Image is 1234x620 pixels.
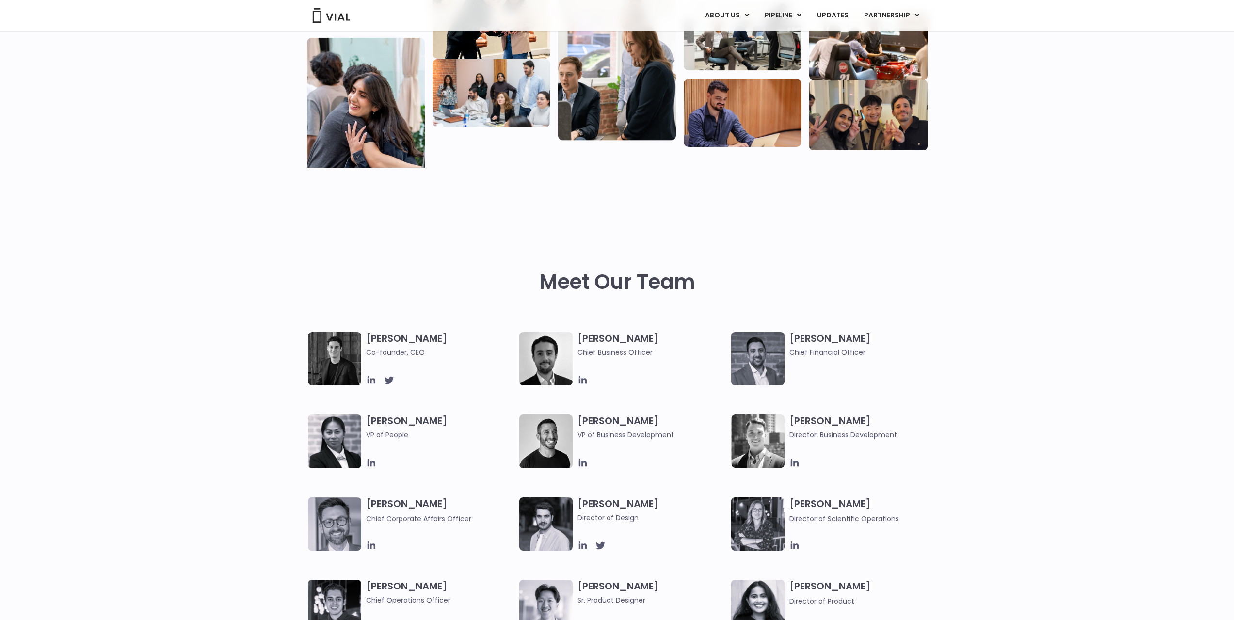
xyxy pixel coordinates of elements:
[684,79,801,147] img: Man working at a computer
[856,7,927,24] a: PARTNERSHIPMenu Toggle
[789,429,938,440] span: Director, Business Development
[366,347,515,358] span: Co-founder, CEO
[433,59,550,127] img: Eight people standing and sitting in an office
[577,595,726,605] span: Sr. Product Designer
[809,7,856,24] a: UPDATES
[308,497,361,551] img: Paolo-M
[789,414,938,440] h3: [PERSON_NAME]
[308,414,361,468] img: Catie
[789,347,938,358] span: Chief Financial Officer
[809,80,927,150] img: Group of 3 people smiling holding up the peace sign
[789,332,938,358] h3: [PERSON_NAME]
[366,332,515,358] h3: [PERSON_NAME]
[789,497,938,524] h3: [PERSON_NAME]
[577,512,726,523] span: Director of Design
[577,497,726,523] h3: [PERSON_NAME]
[366,514,471,524] span: Chief Corporate Affairs Officer
[366,497,515,524] h3: [PERSON_NAME]
[697,7,756,24] a: ABOUT USMenu Toggle
[731,332,785,385] img: Headshot of smiling man named Samir
[539,270,695,294] h2: Meet Our Team
[366,580,515,605] h3: [PERSON_NAME]
[366,595,515,605] span: Chief Operations Officer
[308,332,361,385] img: A black and white photo of a man in a suit attending a Summit.
[684,2,801,70] img: Three people working in an office
[519,414,573,468] img: A black and white photo of a man smiling.
[577,332,726,358] h3: [PERSON_NAME]
[312,8,351,23] img: Vial Logo
[577,347,726,358] span: Chief Business Officer
[519,332,573,385] img: A black and white photo of a man in a suit holding a vial.
[789,596,854,606] span: Director of Product
[366,414,515,454] h3: [PERSON_NAME]
[307,37,425,184] img: Vial Life
[519,497,573,551] img: Headshot of smiling man named Albert
[789,580,938,606] h3: [PERSON_NAME]
[577,429,726,440] span: VP of Business Development
[757,7,809,24] a: PIPELINEMenu Toggle
[809,13,927,80] img: Group of people playing whirlyball
[731,497,785,551] img: Headshot of smiling woman named Sarah
[577,580,726,605] h3: [PERSON_NAME]
[731,414,785,468] img: A black and white photo of a smiling man in a suit at ARVO 2023.
[577,414,726,440] h3: [PERSON_NAME]
[366,429,515,440] span: VP of People
[789,514,899,524] span: Director of Scientific Operations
